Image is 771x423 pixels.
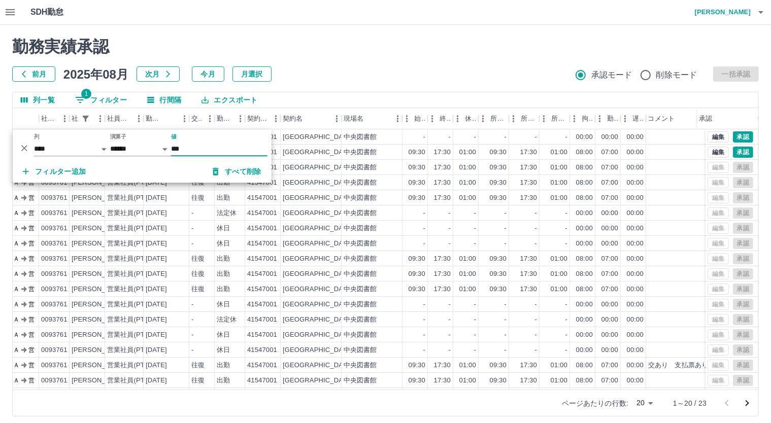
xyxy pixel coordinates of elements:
[390,111,406,126] button: メニュー
[105,108,144,129] div: 社員区分
[570,108,595,129] div: 拘束
[459,193,476,203] div: 01:00
[595,108,621,129] div: 勤務
[576,300,593,309] div: 00:00
[490,269,507,279] div: 09:30
[576,148,593,157] div: 08:00
[434,178,451,188] div: 17:30
[283,148,353,157] div: [GEOGRAPHIC_DATA]
[72,300,127,309] div: [PERSON_NAME]
[146,285,167,294] div: [DATE]
[423,132,425,142] div: -
[648,108,675,129] div: コメント
[506,111,521,126] button: メニュー
[576,254,593,264] div: 08:00
[247,269,277,279] div: 41547001
[601,254,618,264] div: 07:00
[434,254,451,264] div: 17:30
[646,108,725,129] div: コメント
[107,208,160,218] div: 営業社員(PT契約)
[146,239,167,249] div: [DATE]
[15,162,94,181] button: フィルター追加
[459,285,476,294] div: 01:00
[13,270,19,277] text: Ａ
[13,255,19,262] text: Ａ
[535,300,537,309] div: -
[737,393,757,413] button: 次のページへ
[245,108,281,129] div: 契約コード
[72,269,127,279] div: [PERSON_NAME]
[329,111,345,126] button: メニュー
[283,315,353,325] div: [GEOGRAPHIC_DATA]
[403,108,428,129] div: 始業
[28,225,35,232] text: 営
[107,315,160,325] div: 営業社員(PT契約)
[217,239,230,249] div: 休日
[281,108,342,129] div: 契約名
[551,285,567,294] div: 01:00
[13,225,19,232] text: Ａ
[107,108,131,129] div: 社員区分
[191,300,193,309] div: -
[449,208,451,218] div: -
[632,396,657,410] div: 20
[72,254,127,264] div: [PERSON_NAME]
[41,285,68,294] div: 0093761
[247,285,277,294] div: 41547001
[203,111,218,126] button: メニュー
[551,254,567,264] div: 01:00
[217,285,230,294] div: 出勤
[449,300,451,309] div: -
[205,162,270,181] button: すべて削除
[191,108,203,129] div: 交通費
[490,193,507,203] div: 09:30
[474,300,476,309] div: -
[41,239,68,249] div: 0093761
[608,108,619,129] div: 勤務
[283,300,353,309] div: [GEOGRAPHIC_DATA]
[490,148,507,157] div: 09:30
[146,224,167,233] div: [DATE]
[41,269,68,279] div: 0093761
[41,193,68,203] div: 0093761
[34,133,40,140] label: 列
[283,132,353,142] div: [GEOGRAPHIC_DATA]
[409,269,425,279] div: 09:30
[146,300,167,309] div: [DATE]
[81,89,91,99] span: 1
[191,315,193,325] div: -
[601,178,618,188] div: 07:00
[247,300,277,309] div: 41547001
[627,193,644,203] div: 00:00
[72,239,127,249] div: [PERSON_NAME]
[70,108,105,129] div: 社員名
[269,111,284,126] button: メニュー
[509,108,540,129] div: 所定終業
[520,254,537,264] div: 17:30
[12,37,759,56] h2: 勤務実績承認
[139,92,189,108] button: 行間隔
[537,111,552,126] button: メニュー
[72,224,127,233] div: [PERSON_NAME]
[79,112,93,126] button: フィルター表示
[247,208,277,218] div: 41547001
[476,111,491,126] button: メニュー
[708,147,729,158] button: 編集
[344,208,377,218] div: 中央図書館
[344,224,377,233] div: 中央図書館
[189,108,215,129] div: 交通費
[13,92,63,108] button: 列選択
[344,254,377,264] div: 中央図書館
[107,193,160,203] div: 営業社員(PT契約)
[440,108,451,129] div: 終業
[434,148,451,157] div: 17:30
[535,132,537,142] div: -
[28,301,35,308] text: 営
[490,163,507,172] div: 09:30
[459,269,476,279] div: 01:00
[137,66,180,82] button: 次月
[474,224,476,233] div: -
[191,239,193,249] div: -
[474,208,476,218] div: -
[344,193,377,203] div: 中央図書館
